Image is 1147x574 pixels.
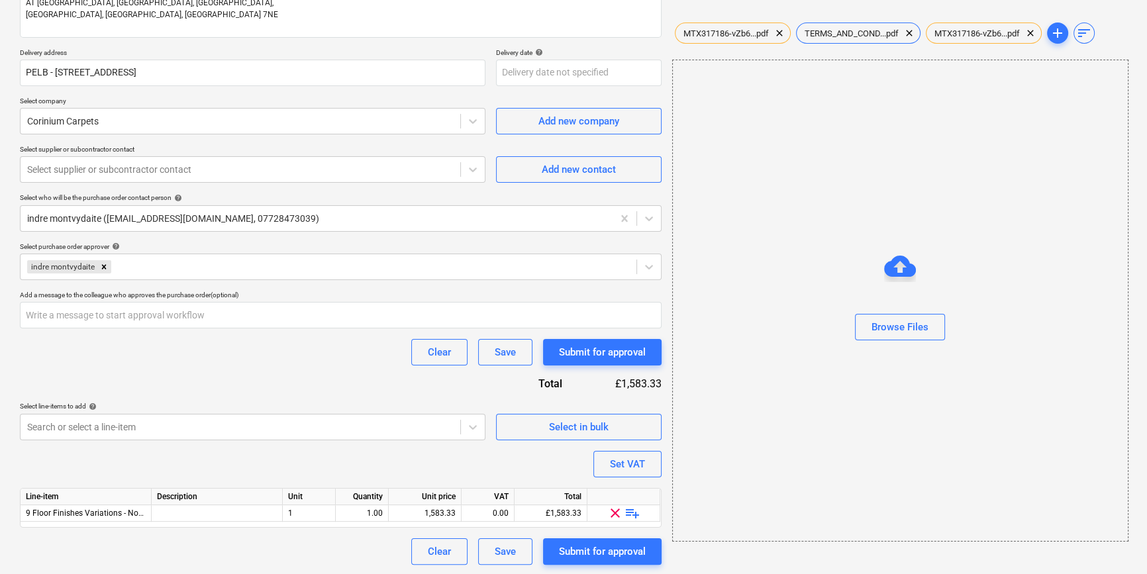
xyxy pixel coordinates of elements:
div: indre montvydaite [27,260,97,273]
span: help [86,403,97,410]
div: Select in bulk [549,418,609,436]
div: 1.00 [341,505,383,522]
div: Add a message to the colleague who approves the purchase order (optional) [20,291,662,299]
div: MTX317186-vZb6...pdf [926,23,1042,44]
div: Save [495,543,516,560]
span: help [532,48,543,56]
div: Quantity [336,489,389,505]
span: help [109,242,120,250]
div: Unit [283,489,336,505]
p: Select supplier or subcontractor contact [20,145,485,156]
div: Clear [428,543,451,560]
span: 9 Floor Finishes Variations - North Barn Engineered wood - Materials only [26,508,287,518]
div: Total [515,489,587,505]
span: TERMS_AND_COND...pdf [797,28,907,38]
span: MTX317186-vZb6...pdf [926,28,1028,38]
button: Set VAT [593,451,662,477]
button: Add new company [496,108,662,134]
span: clear [901,25,917,41]
span: MTX317186-vZb6...pdf [675,28,777,38]
div: Select purchase order approver [20,242,662,251]
span: add [1050,25,1066,41]
span: clear [772,25,787,41]
button: Submit for approval [543,538,662,565]
div: Add new contact [542,161,616,178]
input: Delivery date not specified [496,60,662,86]
div: Select who will be the purchase order contact person [20,193,662,202]
div: Set VAT [610,455,645,473]
input: Delivery address [20,60,485,86]
div: Save [495,344,516,361]
div: £1,583.33 [583,376,661,391]
div: £1,583.33 [515,505,587,522]
button: Clear [411,339,468,365]
span: playlist_add [624,505,640,521]
button: Clear [411,538,468,565]
p: Select company [20,97,485,108]
p: Delivery address [20,48,485,60]
span: clear [1022,25,1038,41]
div: Submit for approval [559,344,646,361]
div: Clear [428,344,451,361]
div: Browse Files [872,318,928,336]
span: sort [1076,25,1092,41]
button: Save [478,339,532,365]
button: Save [478,538,532,565]
div: 0.00 [467,505,509,522]
div: Unit price [389,489,462,505]
div: Select line-items to add [20,402,485,410]
div: Add new company [538,113,619,130]
div: 1,583.33 [394,505,456,522]
div: Remove indre montvydaite [97,260,111,273]
div: TERMS_AND_COND...pdf [796,23,921,44]
button: Submit for approval [543,339,662,365]
div: Description [152,489,283,505]
input: Write a message to start approval workflow [20,302,662,328]
div: Line-item [21,489,152,505]
button: Add new contact [496,156,662,183]
div: MTX317186-vZb6...pdf [675,23,791,44]
div: Delivery date [496,48,662,57]
div: VAT [462,489,515,505]
span: help [172,194,182,202]
div: Total [489,376,583,391]
div: 1 [283,505,336,522]
button: Select in bulk [496,414,662,440]
div: Browse Files [672,60,1128,542]
button: Browse Files [855,314,945,340]
span: clear [607,505,623,521]
iframe: Chat Widget [1081,510,1147,574]
div: Submit for approval [559,543,646,560]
